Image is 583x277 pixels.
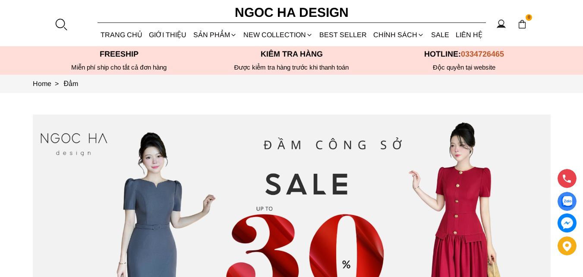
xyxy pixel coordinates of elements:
[146,23,190,46] a: GIỚI THIỆU
[428,23,452,46] a: SALE
[370,23,428,46] div: Chính sách
[240,23,316,46] a: NEW COLLECTION
[205,64,378,71] p: Được kiểm tra hàng trước khi thanh toán
[51,80,62,87] span: >
[558,213,577,232] a: messenger
[561,196,572,207] img: Display image
[517,19,527,29] img: img-CART-ICON-ksit0nf1
[190,23,240,46] div: SẢN PHẨM
[98,23,146,46] a: TRANG CHỦ
[33,80,64,87] a: Link to Home
[316,23,370,46] a: BEST SELLER
[227,2,356,23] a: Ngoc Ha Design
[526,14,533,21] span: 0
[558,192,577,211] a: Display image
[378,50,551,59] p: Hotline:
[33,64,205,71] div: Miễn phí ship cho tất cả đơn hàng
[378,64,551,71] h6: Độc quyền tại website
[452,23,485,46] a: LIÊN HỆ
[64,80,79,87] a: Link to Đầm
[461,50,504,58] span: 0334726465
[33,50,205,59] p: Freeship
[261,50,323,58] font: Kiểm tra hàng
